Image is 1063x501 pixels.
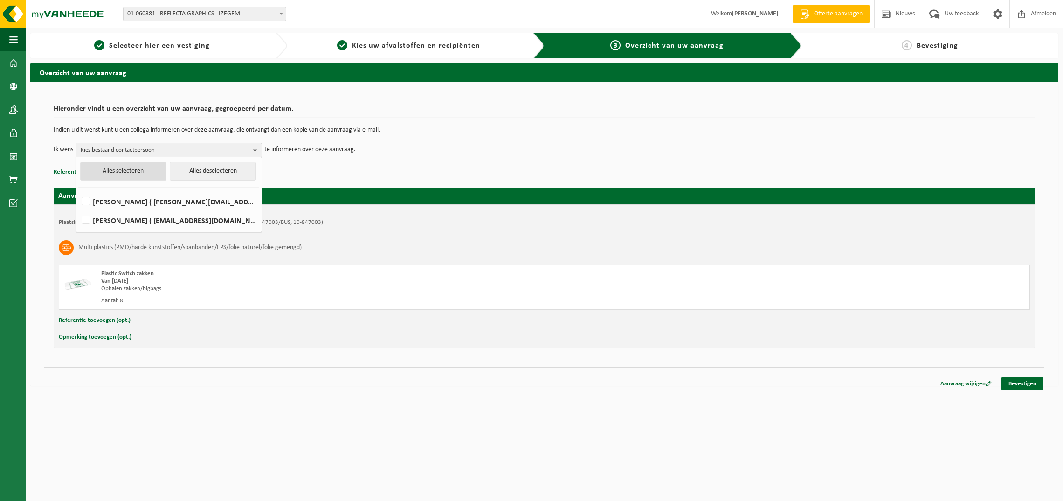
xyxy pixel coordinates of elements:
button: Referentie toevoegen (opt.) [59,314,131,327]
a: 2Kies uw afvalstoffen en recipiënten [292,40,525,51]
button: Referentie toevoegen (opt.) [54,166,125,178]
strong: [PERSON_NAME] [732,10,779,17]
button: Opmerking toevoegen (opt.) [59,331,131,343]
h3: Multi plastics (PMD/harde kunststoffen/spanbanden/EPS/folie naturel/folie gemengd) [78,240,302,255]
div: Ophalen zakken/bigbags [101,285,582,292]
span: Kies uw afvalstoffen en recipiënten [352,42,480,49]
p: Indien u dit wenst kunt u een collega informeren over deze aanvraag, die ontvangt dan een kopie v... [54,127,1035,133]
h2: Hieronder vindt u een overzicht van uw aanvraag, gegroepeerd per datum. [54,105,1035,118]
a: Bevestigen [1001,377,1043,390]
label: [PERSON_NAME] ( [EMAIL_ADDRESS][DOMAIN_NAME] ) [80,213,257,227]
span: Offerte aanvragen [812,9,865,19]
button: Alles deselecteren [170,162,256,181]
span: 1 [94,40,104,50]
span: 3 [610,40,621,50]
span: 4 [902,40,912,50]
button: Alles selecteren [80,162,166,181]
strong: Plaatsingsadres: [59,219,99,225]
a: 1Selecteer hier een vestiging [35,40,269,51]
strong: Van [DATE] [101,278,128,284]
label: [PERSON_NAME] ( [PERSON_NAME][EMAIL_ADDRESS][DOMAIN_NAME] ) [80,195,257,209]
a: Aanvraag wijzigen [933,377,999,390]
a: Offerte aanvragen [793,5,870,23]
span: Kies bestaand contactpersoon [81,143,249,157]
span: 01-060381 - REFLECTA GRAPHICS - IZEGEM [124,7,286,21]
span: 01-060381 - REFLECTA GRAPHICS - IZEGEM [123,7,286,21]
img: LP-SK-00500-LPE-16.png [64,270,92,298]
p: te informeren over deze aanvraag. [264,143,356,157]
strong: Aanvraag voor [DATE] [58,192,128,200]
span: Bevestiging [917,42,958,49]
p: Ik wens [54,143,73,157]
span: Selecteer hier een vestiging [109,42,210,49]
h2: Overzicht van uw aanvraag [30,63,1058,81]
span: Plastic Switch zakken [101,271,154,277]
span: 2 [337,40,347,50]
span: Overzicht van uw aanvraag [625,42,724,49]
div: Aantal: 8 [101,297,582,305]
button: Kies bestaand contactpersoon [76,143,262,157]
